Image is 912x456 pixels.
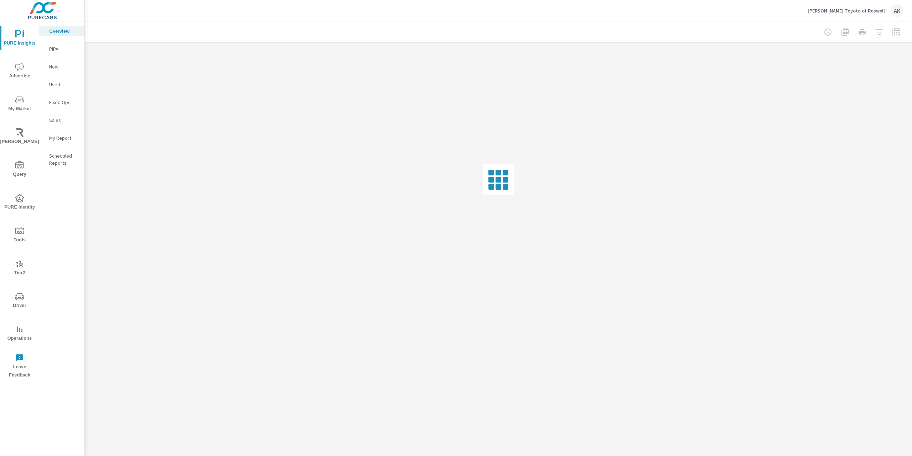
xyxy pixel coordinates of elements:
p: Scheduled Reports [49,152,79,166]
span: Leave Feedback [2,354,37,379]
span: Driver [2,292,37,310]
div: PIPA [39,43,84,54]
p: [PERSON_NAME] Toyota of Roswell [808,7,885,14]
p: PIPA [49,45,79,52]
p: My Report [49,134,79,142]
p: Overview [49,27,79,35]
span: Query [2,161,37,179]
div: Scheduled Reports [39,150,84,168]
span: PURE Identity [2,194,37,211]
div: My Report [39,133,84,143]
span: My Market [2,96,37,113]
div: Sales [39,115,84,125]
div: Used [39,79,84,90]
p: New [49,63,79,70]
p: Sales [49,117,79,124]
span: Operations [2,325,37,343]
span: Tools [2,227,37,244]
div: Fixed Ops [39,97,84,108]
span: [PERSON_NAME] [2,128,37,146]
div: nav menu [0,21,39,382]
span: Advertise [2,63,37,80]
div: New [39,61,84,72]
span: PURE Insights [2,30,37,47]
p: Used [49,81,79,88]
p: Fixed Ops [49,99,79,106]
div: AK [891,4,903,17]
span: Tier2 [2,260,37,277]
div: Overview [39,26,84,36]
